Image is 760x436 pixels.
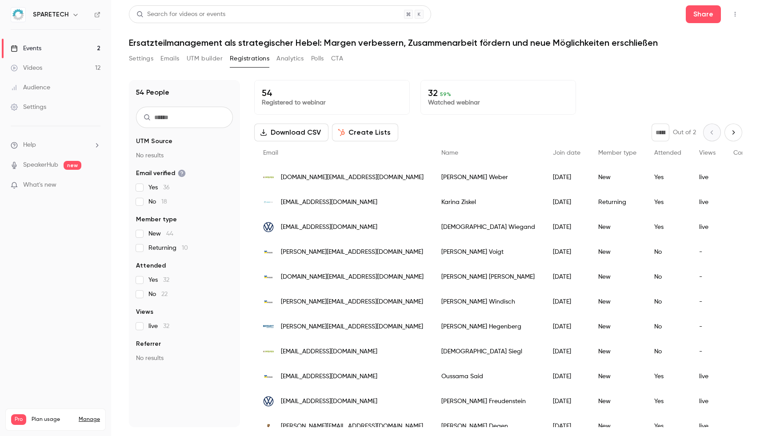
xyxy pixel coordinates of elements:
[136,308,153,316] span: Views
[690,190,724,215] div: live
[11,103,46,112] div: Settings
[263,222,274,232] img: volkswagen.de
[11,414,26,425] span: Pro
[263,150,278,156] span: Email
[23,160,58,170] a: SpeakerHub
[263,172,274,183] img: pfeifergroup.com
[432,165,544,190] div: [PERSON_NAME] Weber
[645,339,690,364] div: No
[544,190,589,215] div: [DATE]
[254,124,328,141] button: Download CSV
[136,169,186,178] span: Email verified
[589,364,645,389] div: New
[166,231,173,237] span: 44
[645,240,690,264] div: No
[163,323,169,329] span: 32
[276,52,304,66] button: Analytics
[163,277,169,283] span: 32
[690,389,724,414] div: live
[263,296,274,307] img: wisag.de
[690,215,724,240] div: live
[645,389,690,414] div: Yes
[148,229,173,238] span: New
[136,87,169,98] h1: 54 People
[724,124,742,141] button: Next page
[690,240,724,264] div: -
[187,52,223,66] button: UTM builder
[645,165,690,190] div: Yes
[428,88,568,98] p: 32
[281,223,377,232] span: [EMAIL_ADDRESS][DOMAIN_NAME]
[544,240,589,264] div: [DATE]
[699,150,716,156] span: Views
[589,215,645,240] div: New
[332,124,398,141] button: Create Lists
[690,339,724,364] div: -
[432,215,544,240] div: [DEMOGRAPHIC_DATA] Wiegand
[262,98,402,107] p: Registered to webinar
[148,276,169,284] span: Yes
[553,150,580,156] span: Join date
[544,364,589,389] div: [DATE]
[281,198,377,207] span: [EMAIL_ADDRESS][DOMAIN_NAME]
[544,339,589,364] div: [DATE]
[136,151,233,160] p: No results
[11,64,42,72] div: Videos
[79,416,100,423] a: Manage
[690,264,724,289] div: -
[161,291,168,297] span: 22
[11,83,50,92] div: Audience
[263,421,274,432] img: porsche.de
[281,173,424,182] span: [DOMAIN_NAME][EMAIL_ADDRESS][DOMAIN_NAME]
[263,247,274,257] img: wisag.de
[598,150,636,156] span: Member type
[161,199,167,205] span: 18
[281,248,423,257] span: [PERSON_NAME][EMAIL_ADDRESS][DOMAIN_NAME]
[589,190,645,215] div: Returning
[281,397,377,406] span: [EMAIL_ADDRESS][DOMAIN_NAME]
[33,10,68,19] h6: SPARETECH
[11,140,100,150] li: help-dropdown-opener
[690,364,724,389] div: live
[432,314,544,339] div: [PERSON_NAME] Hegenberg
[129,52,153,66] button: Settings
[182,245,188,251] span: 10
[432,240,544,264] div: [PERSON_NAME] Voigt
[11,44,41,53] div: Events
[281,297,423,307] span: [PERSON_NAME][EMAIL_ADDRESS][DOMAIN_NAME]
[11,8,25,22] img: SPARETECH
[23,180,56,190] span: What's new
[544,215,589,240] div: [DATE]
[230,52,269,66] button: Registrations
[432,389,544,414] div: [PERSON_NAME] Freudenstein
[129,37,742,48] h1: Ersatzteilmanagement als strategischer Hebel: Margen verbessern, Zusammenarbeit fördern und neue ...
[136,261,166,270] span: Attended
[440,91,451,97] span: 59 %
[432,339,544,364] div: [DEMOGRAPHIC_DATA] Siegl
[654,150,681,156] span: Attended
[281,322,423,332] span: [PERSON_NAME][EMAIL_ADDRESS][DOMAIN_NAME]
[148,197,167,206] span: No
[645,314,690,339] div: No
[544,389,589,414] div: [DATE]
[432,289,544,314] div: [PERSON_NAME] Windisch
[136,340,161,348] span: Referrer
[263,321,274,332] img: benteler.com
[136,10,225,19] div: Search for videos or events
[589,289,645,314] div: New
[544,264,589,289] div: [DATE]
[263,200,274,204] img: sparetech.io
[589,314,645,339] div: New
[589,240,645,264] div: New
[148,322,169,331] span: live
[432,190,544,215] div: Karina Ziskel
[690,165,724,190] div: live
[432,364,544,389] div: Oussama Said
[23,140,36,150] span: Help
[90,181,100,189] iframe: Noticeable Trigger
[263,396,274,407] img: volkswagen.de
[136,137,233,363] section: facet-groups
[645,289,690,314] div: No
[281,422,423,431] span: [PERSON_NAME][EMAIL_ADDRESS][DOMAIN_NAME]
[281,347,377,356] span: [EMAIL_ADDRESS][DOMAIN_NAME]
